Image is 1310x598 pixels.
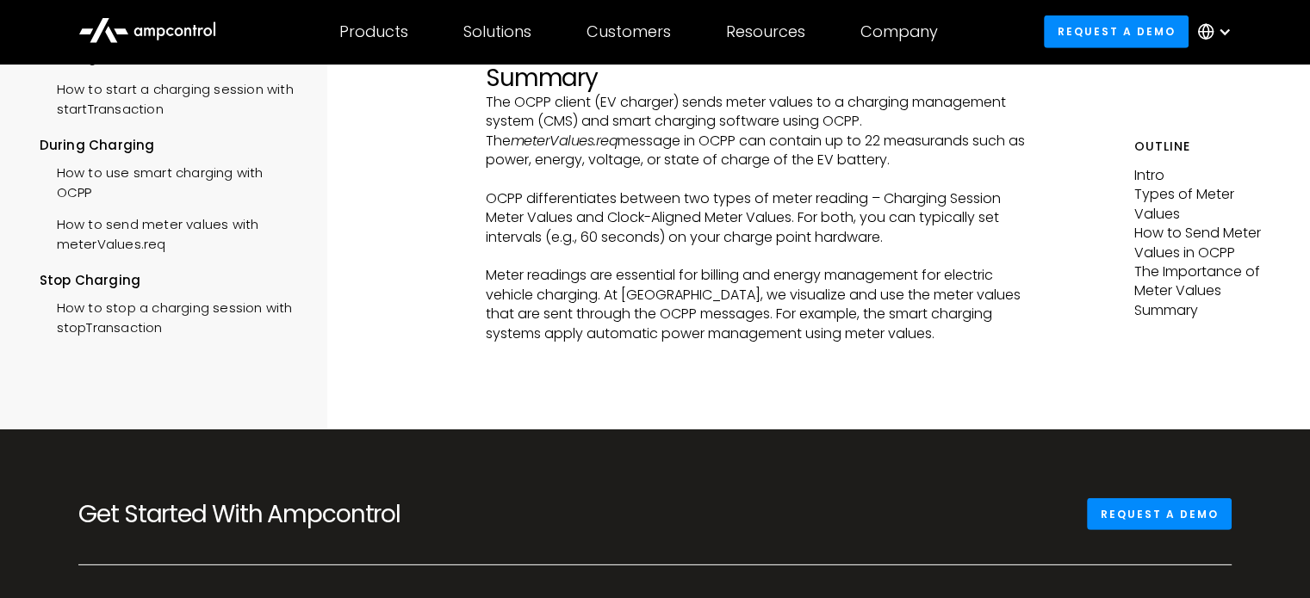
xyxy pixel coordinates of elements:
[486,93,1041,170] p: The OCPP client (EV charger) sends meter values to a charging management system (CMS) and smart c...
[860,22,938,41] div: Company
[339,22,408,41] div: Products
[1134,185,1271,224] p: Types of Meter Values
[1134,166,1271,185] p: Intro
[1134,224,1271,262] p: How to Send Meter Values in OCPP
[78,500,439,529] h2: Get Started With Ampcontrol
[486,64,1041,93] h2: Summary
[511,131,618,151] em: meterValues.req
[1087,498,1232,530] a: Request a demo
[587,22,671,41] div: Customers
[463,22,531,41] div: Solutions
[40,156,301,207] a: How to use smart charging with OCPP
[486,189,1041,247] p: OCPP differentiates between two types of meter reading – Charging Session Meter Values and Clock-...
[40,207,301,258] a: How to send meter values with meterValues.req
[40,291,301,342] a: How to stop a charging session with stopTransaction
[726,22,805,41] div: Resources
[1134,262,1271,301] p: The Importance of Meter Values
[1134,301,1271,320] p: Summary
[40,71,301,123] a: How to start a charging session with startTransaction
[40,136,301,155] div: During Charging
[486,247,1041,266] p: ‍
[1044,15,1189,47] a: Request a demo
[40,271,301,290] div: Stop Charging
[486,170,1041,188] p: ‍
[486,266,1041,343] p: Meter readings are essential for billing and energy management for electric vehicle charging. At ...
[1134,138,1271,156] h5: Outline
